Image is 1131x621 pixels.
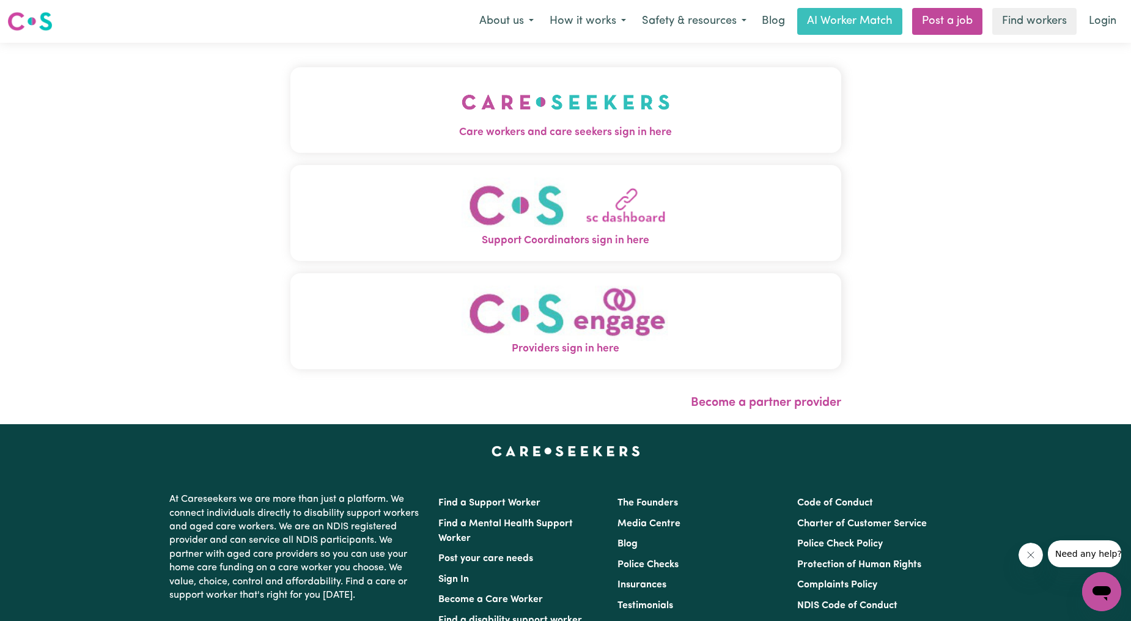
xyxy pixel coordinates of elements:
[542,9,634,34] button: How it works
[7,10,53,32] img: Careseekers logo
[492,446,640,456] a: Careseekers home page
[7,9,74,18] span: Need any help?
[617,560,679,570] a: Police Checks
[438,554,533,564] a: Post your care needs
[290,233,841,249] span: Support Coordinators sign in here
[1082,572,1121,611] iframe: Button to launch messaging window
[797,580,877,590] a: Complaints Policy
[617,580,666,590] a: Insurances
[1048,540,1121,567] iframe: Message from company
[797,498,873,508] a: Code of Conduct
[617,601,673,611] a: Testimonials
[290,125,841,141] span: Care workers and care seekers sign in here
[438,575,469,584] a: Sign In
[290,273,841,369] button: Providers sign in here
[797,539,883,549] a: Police Check Policy
[797,601,897,611] a: NDIS Code of Conduct
[7,7,53,35] a: Careseekers logo
[797,519,927,529] a: Charter of Customer Service
[438,498,540,508] a: Find a Support Worker
[471,9,542,34] button: About us
[797,8,902,35] a: AI Worker Match
[634,9,754,34] button: Safety & resources
[438,595,543,604] a: Become a Care Worker
[290,165,841,261] button: Support Coordinators sign in here
[797,560,921,570] a: Protection of Human Rights
[617,519,680,529] a: Media Centre
[617,498,678,508] a: The Founders
[754,8,792,35] a: Blog
[290,341,841,357] span: Providers sign in here
[169,488,424,607] p: At Careseekers we are more than just a platform. We connect individuals directly to disability su...
[992,8,1077,35] a: Find workers
[1081,8,1124,35] a: Login
[691,397,841,409] a: Become a partner provider
[438,519,573,543] a: Find a Mental Health Support Worker
[290,67,841,153] button: Care workers and care seekers sign in here
[912,8,982,35] a: Post a job
[617,539,638,549] a: Blog
[1019,543,1043,567] iframe: Close message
